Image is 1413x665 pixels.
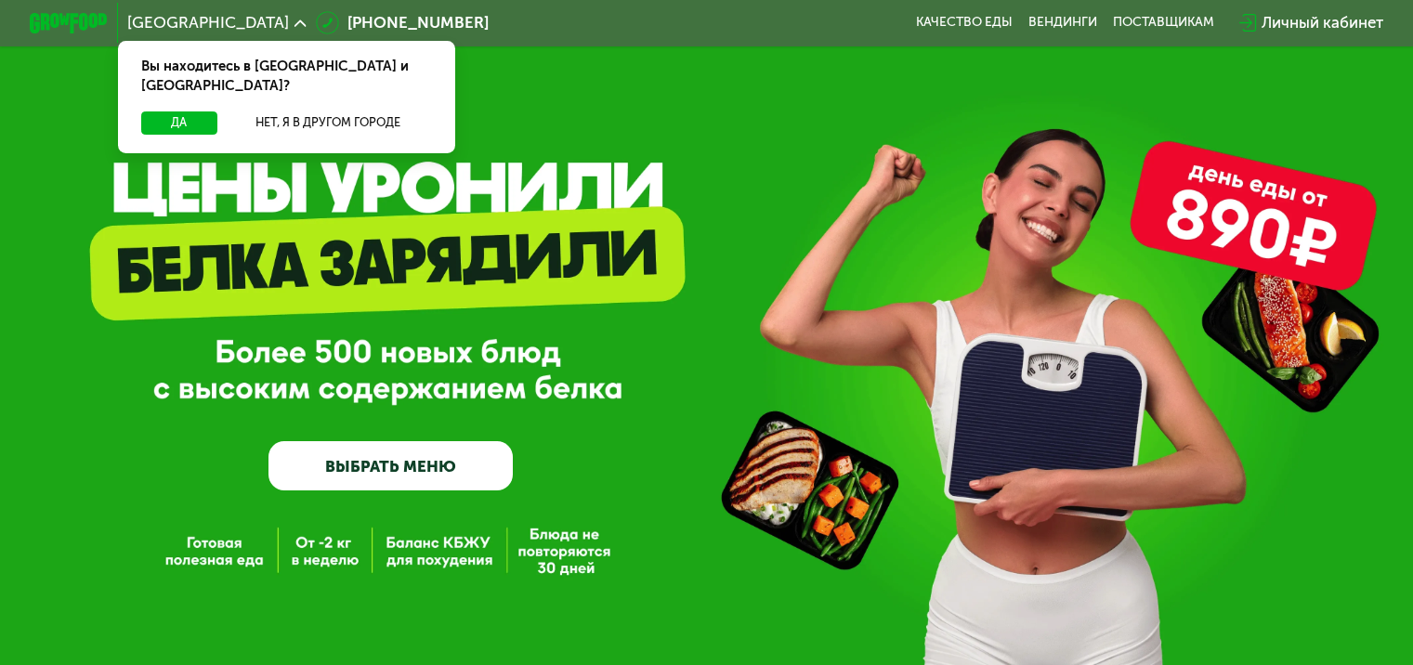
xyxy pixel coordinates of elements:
[268,441,513,490] a: ВЫБРАТЬ МЕНЮ
[127,15,289,31] span: [GEOGRAPHIC_DATA]
[118,41,455,111] div: Вы находитесь в [GEOGRAPHIC_DATA] и [GEOGRAPHIC_DATA]?
[1113,15,1214,31] div: поставщикам
[1262,11,1383,34] div: Личный кабинет
[1028,15,1097,31] a: Вендинги
[316,11,489,34] a: [PHONE_NUMBER]
[141,111,216,135] button: Да
[225,111,432,135] button: Нет, я в другом городе
[916,15,1013,31] a: Качество еды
